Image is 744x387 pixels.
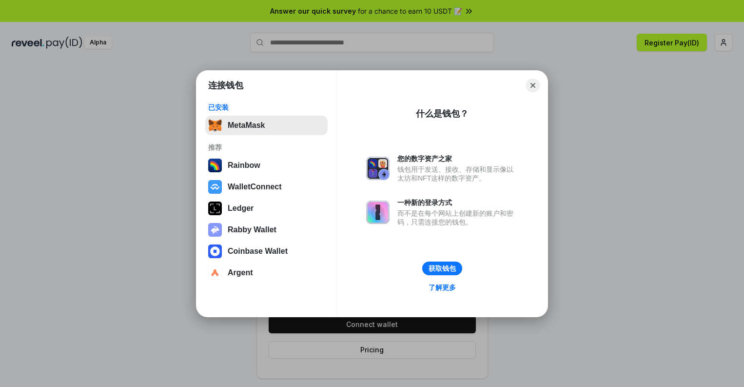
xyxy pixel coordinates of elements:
img: svg+xml,%3Csvg%20fill%3D%22none%22%20height%3D%2233%22%20viewBox%3D%220%200%2035%2033%22%20width%... [208,119,222,132]
button: Argent [205,263,328,283]
img: svg+xml,%3Csvg%20xmlns%3D%22http%3A%2F%2Fwww.w3.org%2F2000%2Fsvg%22%20width%3D%2228%22%20height%3... [208,202,222,215]
img: svg+xml,%3Csvg%20width%3D%22120%22%20height%3D%22120%22%20viewBox%3D%220%200%20120%20120%22%20fil... [208,159,222,172]
button: Ledger [205,199,328,218]
div: 一种新的登录方式 [397,198,518,207]
button: MetaMask [205,116,328,135]
img: svg+xml,%3Csvg%20xmlns%3D%22http%3A%2F%2Fwww.w3.org%2F2000%2Fsvg%22%20fill%3D%22none%22%20viewBox... [366,201,390,224]
a: 了解更多 [423,281,462,294]
img: svg+xml,%3Csvg%20xmlns%3D%22http%3A%2F%2Fwww.w3.org%2F2000%2Fsvg%22%20fill%3D%22none%22%20viewBox... [208,223,222,237]
div: Argent [228,268,253,277]
div: 什么是钱包？ [416,108,469,120]
button: Rainbow [205,156,328,175]
img: svg+xml,%3Csvg%20xmlns%3D%22http%3A%2F%2Fwww.w3.org%2F2000%2Fsvg%22%20fill%3D%22none%22%20viewBox... [366,157,390,180]
div: Rabby Wallet [228,225,276,234]
div: 推荐 [208,143,325,152]
h1: 连接钱包 [208,80,243,91]
button: 获取钱包 [422,262,462,275]
img: svg+xml,%3Csvg%20width%3D%2228%22%20height%3D%2228%22%20viewBox%3D%220%200%2028%2028%22%20fill%3D... [208,180,222,194]
div: WalletConnect [228,183,282,191]
div: 钱包用于发送、接收、存储和显示像以太坊和NFT这样的数字资产。 [397,165,518,183]
div: Ledger [228,204,254,213]
img: svg+xml,%3Csvg%20width%3D%2228%22%20height%3D%2228%22%20viewBox%3D%220%200%2028%2028%22%20fill%3D... [208,244,222,258]
button: WalletConnect [205,177,328,197]
div: Rainbow [228,161,260,170]
button: Close [526,79,540,92]
div: 已安装 [208,103,325,112]
button: Coinbase Wallet [205,242,328,261]
div: 而不是在每个网站上创建新的账户和密码，只需连接您的钱包。 [397,209,518,226]
div: MetaMask [228,121,265,130]
div: 获取钱包 [429,264,456,273]
div: 您的数字资产之家 [397,154,518,163]
div: 了解更多 [429,283,456,292]
div: Coinbase Wallet [228,247,288,256]
button: Rabby Wallet [205,220,328,240]
img: svg+xml,%3Csvg%20width%3D%2228%22%20height%3D%2228%22%20viewBox%3D%220%200%2028%2028%22%20fill%3D... [208,266,222,280]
